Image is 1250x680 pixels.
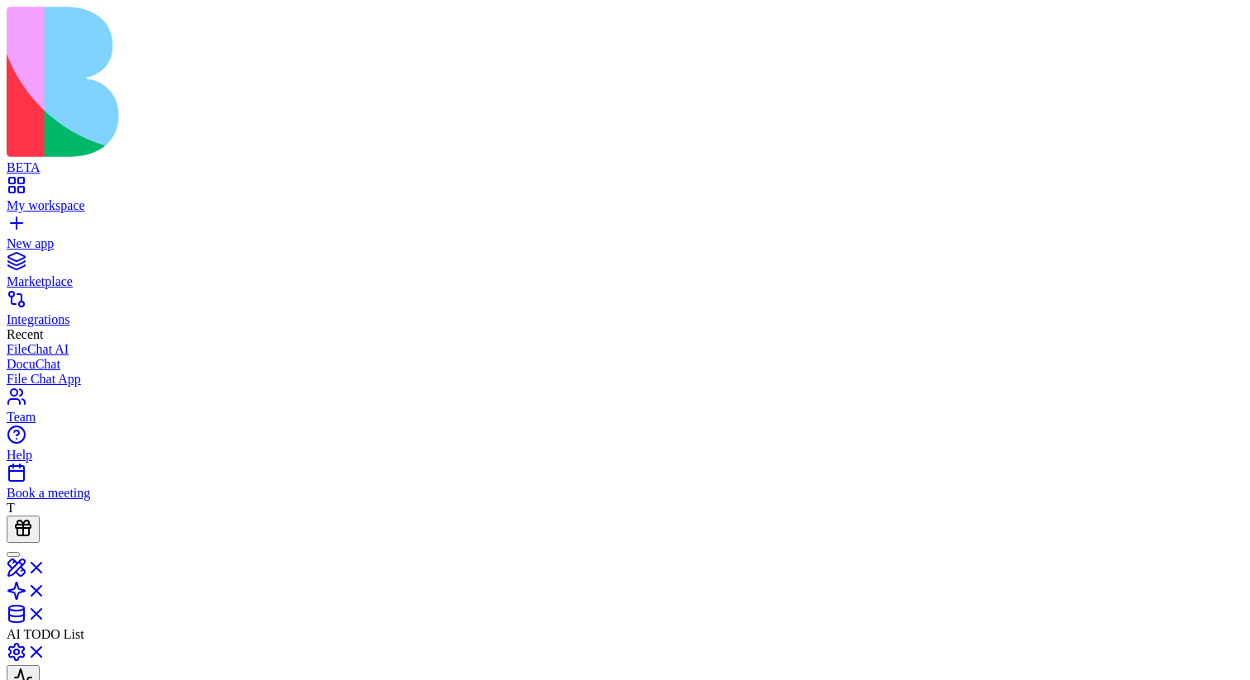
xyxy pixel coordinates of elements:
a: Team [7,395,1243,425]
div: My workspace [7,198,1243,213]
div: Book a meeting [7,486,1243,501]
a: Marketplace [7,259,1243,289]
img: logo [7,7,671,157]
div: Integrations [7,312,1243,327]
a: New app [7,221,1243,251]
div: Marketplace [7,274,1243,289]
a: Help [7,433,1243,463]
span: T [7,501,15,515]
a: DocuChat [7,357,1243,372]
div: New app [7,236,1243,251]
a: Integrations [7,297,1243,327]
div: BETA [7,160,1243,175]
a: BETA [7,145,1243,175]
a: FileChat AI [7,342,1243,357]
a: Book a meeting [7,471,1243,501]
a: File Chat App [7,372,1243,387]
span: Recent [7,327,43,341]
span: AI TODO List [7,627,84,641]
div: Help [7,448,1243,463]
a: My workspace [7,183,1243,213]
div: Team [7,410,1243,425]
